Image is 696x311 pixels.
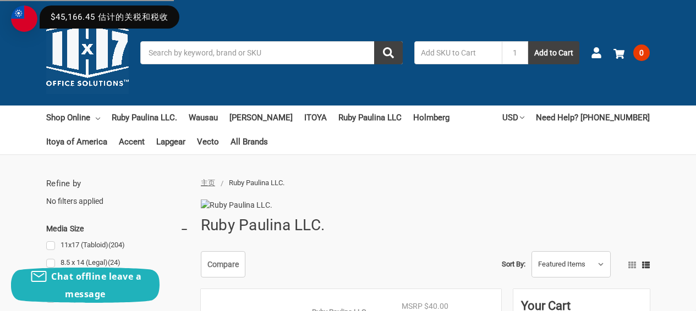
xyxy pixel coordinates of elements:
span: (204) [108,241,125,249]
button: Add to Cart [528,41,579,64]
img: Ruby Paulina LLC. [201,199,305,211]
a: Vecto [197,130,219,154]
a: Accent [119,130,145,154]
span: $40.00 [424,302,448,310]
a: Shop Online [46,105,100,130]
a: 11x17 (Tabloid) [46,238,189,253]
h1: Ruby Paulina LLC. [201,211,325,240]
a: All Brands [231,130,268,154]
a: 0 [613,38,650,67]
a: [PERSON_NAME] [229,105,293,130]
a: ITOYA [304,105,327,130]
span: Ruby Paulina LLC. [229,179,284,187]
h5: Refine by [46,177,189,190]
label: Sort By: [502,256,525,273]
a: Itoya of America [46,130,107,154]
a: Compare [201,251,245,277]
span: 0 [633,45,650,61]
h5: Media Size [46,222,189,235]
img: 11x17.com [46,12,129,94]
a: Ruby Paulina LLC [338,105,402,130]
a: Holmberg [413,105,450,130]
div: No filters applied [46,177,189,207]
a: 8.5 x 14 (Legal) [46,256,189,270]
a: Lapgear [156,130,185,154]
div: $45,166.45 估计的关税和税收 [40,5,179,29]
input: Add SKU to Cart [414,41,502,64]
span: Chat offline leave a message [51,270,141,300]
a: Need Help? [PHONE_NUMBER] [536,105,650,130]
button: Chat offline leave a message [11,268,160,303]
img: duty and tax information for Taiwan [11,5,37,32]
span: (24) [108,258,120,266]
input: Search by keyword, brand or SKU [140,41,403,64]
a: 主页 [201,179,215,187]
a: USD [502,105,524,130]
a: Ruby Paulina LLC. [112,105,177,130]
a: Wausau [189,105,218,130]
